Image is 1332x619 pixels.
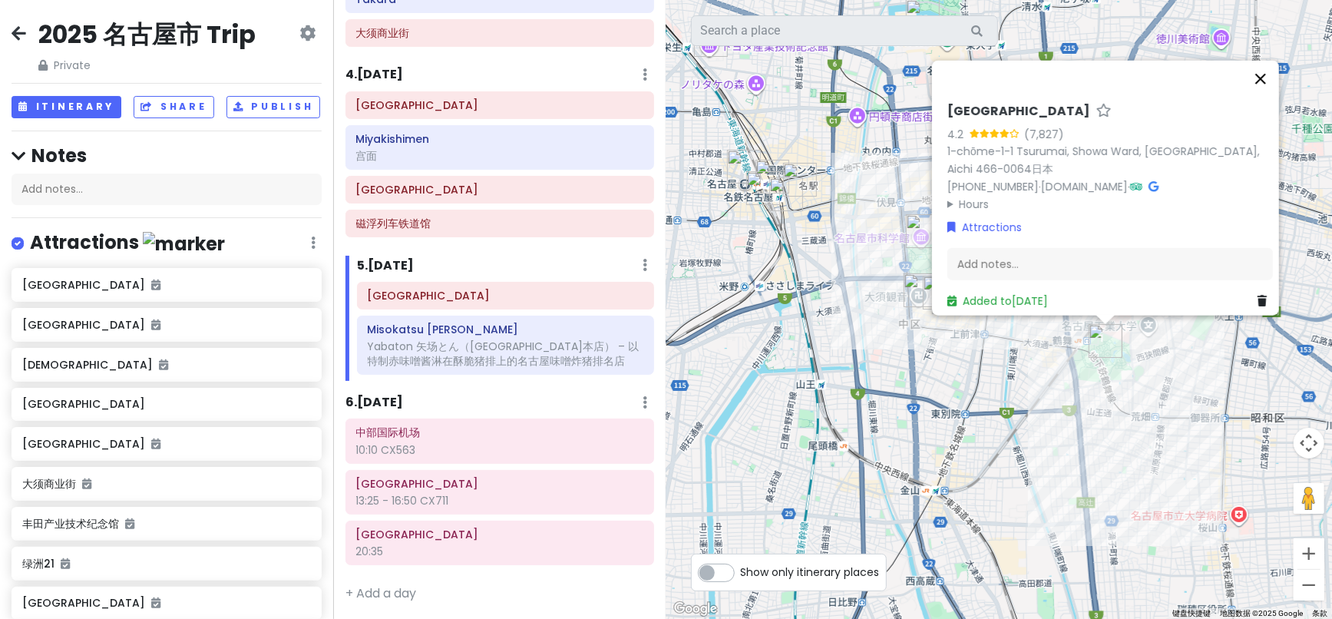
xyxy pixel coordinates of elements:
div: Takara [917,270,963,316]
a: 条款（在新标签页中打开） [1312,609,1327,617]
div: 4.2 [947,125,970,142]
div: (7,827) [1024,125,1064,142]
a: Delete place [1258,293,1273,309]
div: 丰田产业技术纪念馆 [688,17,734,63]
h6: 大须商业街 [22,477,310,491]
a: Star place [1096,104,1112,120]
a: Added to[DATE] [947,293,1048,309]
button: 键盘快捷键 [1172,608,1211,619]
h6: Misokatsu Yabaton Yabachō Honten [368,323,643,336]
h6: 大须商业街 [356,26,643,40]
div: · · [947,104,1273,213]
h6: 磁浮列车铁道馆 [356,217,643,230]
h6: [GEOGRAPHIC_DATA] [22,437,310,451]
button: Publish [226,96,321,118]
h6: [GEOGRAPHIC_DATA] [22,397,310,411]
img: marker [143,232,225,256]
i: Added to itinerary [151,597,160,608]
h6: [GEOGRAPHIC_DATA] [22,596,310,610]
div: 13:25 - 16:50 CX711 [356,494,643,508]
div: Sumiyoshi JR Nagoya station down platform [749,154,795,200]
div: Add notes... [12,174,322,206]
i: Tripadvisor [1130,180,1142,191]
button: 关闭 [1242,61,1279,98]
h6: 香港国际机场一号客运大楼 [356,477,643,491]
div: 名古屋市科学馆 [900,208,946,254]
a: 在 Google 地图中打开此区域（会打开一个新窗口） [670,599,721,619]
div: 10:10 CX563 [356,443,643,457]
h6: 绿洲21 [22,557,310,571]
h6: 6 . [DATE] [345,395,403,411]
h6: [GEOGRAPHIC_DATA] [947,104,1090,120]
h6: 中部国际机场 [356,425,643,439]
a: [PHONE_NUMBER] [947,178,1039,194]
h6: [GEOGRAPHIC_DATA] [22,318,310,332]
button: 地图镜头控件 [1294,428,1324,458]
a: Attractions [947,219,1022,236]
div: 大须观音 [897,267,944,313]
h6: 名古屋港水族馆 [356,183,643,197]
i: Added to itinerary [125,518,134,529]
span: Show only itinerary places [741,564,880,581]
span: Private [38,57,256,74]
h6: 新加坡樟宜机场 [356,528,643,541]
button: 放大 [1294,538,1324,569]
i: Added to itinerary [159,359,168,370]
span: 地图数据 ©2025 Google [1220,609,1303,617]
i: Added to itinerary [61,558,70,569]
div: 宫面 [356,149,643,163]
h2: 2025 名古屋市 Trip [38,18,256,51]
div: 鹤舞公园 [1082,318,1129,364]
button: Itinerary [12,96,121,118]
a: [DOMAIN_NAME] [1041,178,1128,194]
div: 20:35 [356,545,643,558]
div: 丸屋本店（JR名古屋站店） [740,165,786,211]
a: + Add a day [345,584,416,602]
h6: 热田神宫 [356,98,643,112]
h6: 丰田产业技术纪念馆 [22,517,310,531]
summary: Hours [947,195,1273,212]
div: Add notes... [947,248,1273,280]
a: 1-chōme-1-1 Tsurumai, Showa Ward, [GEOGRAPHIC_DATA], Aichi 466-0064日本 [947,144,1260,177]
input: Search a place [691,15,998,46]
h6: 4 . [DATE] [345,67,403,83]
i: Added to itinerary [82,478,91,489]
img: Google [670,599,721,619]
h4: Notes [12,144,322,167]
button: 将街景小人拖到地图上以打开街景 [1294,483,1324,514]
h6: 5 . [DATE] [357,258,414,274]
div: 大须商业街 [926,274,972,320]
div: Misokatsu Yabaton [721,144,767,190]
div: 名铁大酒店 [763,171,809,217]
h6: Miyakishimen [356,132,643,146]
button: 缩小 [1294,570,1324,601]
i: Google Maps [1149,180,1158,191]
div: Yabaton 矢场とん（[GEOGRAPHIC_DATA]本店） – 以特制赤味噌酱淋在酥脆猪排上的名古屋味噌炸猪排名店 [368,339,643,367]
div: THE SUSHI NAGOYA 海 [777,157,823,203]
i: Added to itinerary [151,280,160,290]
button: Share [134,96,213,118]
h6: [DEMOGRAPHIC_DATA] [22,358,310,372]
h6: [GEOGRAPHIC_DATA] [22,278,310,292]
i: Added to itinerary [151,319,160,330]
h4: Attractions [30,230,225,256]
i: Added to itinerary [151,439,160,449]
h6: 鹤舞公园 [368,289,643,303]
